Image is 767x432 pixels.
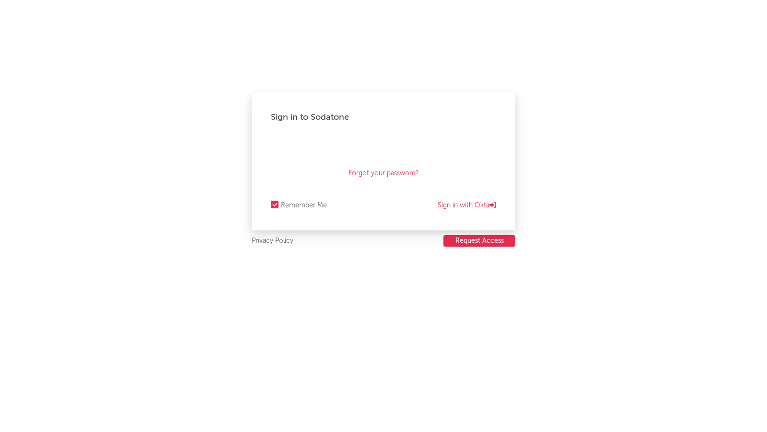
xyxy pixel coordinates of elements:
[443,235,515,247] button: Request Access
[438,200,496,211] a: Sign in with Okta
[271,112,496,123] div: Sign in to Sodatone
[281,200,327,211] div: Remember Me
[252,235,293,247] a: Privacy Policy
[349,168,419,179] a: Forgot your password?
